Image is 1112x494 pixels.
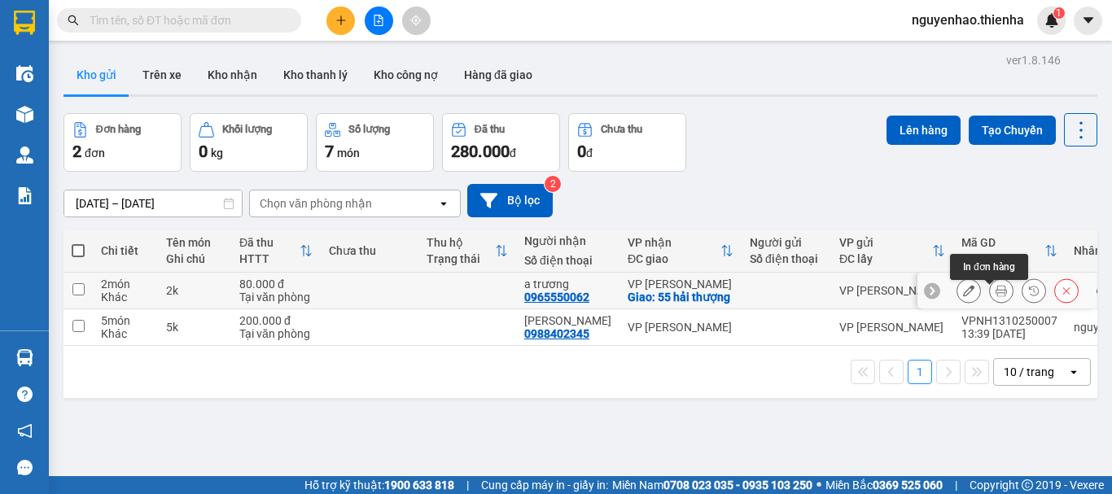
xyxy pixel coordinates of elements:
div: anh trinh [524,314,611,327]
div: Giao: 55 hải thượng [628,291,733,304]
span: aim [410,15,422,26]
span: plus [335,15,347,26]
div: Đã thu [239,236,300,249]
div: 2 món [101,278,150,291]
img: warehouse-icon [16,349,33,366]
button: Lên hàng [887,116,961,145]
span: file-add [373,15,384,26]
div: 5 món [101,314,150,327]
div: 2k [166,284,223,297]
span: 280.000 [451,142,510,161]
span: 7 [325,142,334,161]
th: Toggle SortBy [831,230,953,273]
button: Tạo Chuyến [969,116,1056,145]
sup: 2 [545,176,561,192]
div: Chưa thu [601,124,642,135]
button: Đã thu280.000đ [442,113,560,172]
div: 13:39 [DATE] [961,327,1057,340]
img: solution-icon [16,187,33,204]
div: Ngày ĐH [961,252,1044,265]
div: ver 1.8.146 [1006,51,1061,69]
span: Miền Bắc [825,476,943,494]
div: Sửa đơn hàng [957,278,981,303]
svg: open [1067,365,1080,378]
div: Thu hộ [427,236,495,249]
span: Miền Nam [612,476,812,494]
th: Toggle SortBy [953,230,1066,273]
div: 200.000 đ [239,314,313,327]
div: Số điện thoại [750,252,823,265]
svg: open [437,197,450,210]
div: Người nhận [524,234,611,247]
button: Trên xe [129,55,195,94]
button: Kho nhận [195,55,270,94]
div: Số điện thoại [524,254,611,267]
span: ⚪️ [816,482,821,488]
span: notification [17,423,33,439]
sup: 1 [1053,7,1065,19]
div: a trương [524,278,611,291]
li: Số [GEOGRAPHIC_DATA][PERSON_NAME], P. [GEOGRAPHIC_DATA] [152,40,681,60]
span: 2 [72,142,81,161]
img: icon-new-feature [1044,13,1059,28]
button: file-add [365,7,393,35]
img: logo.jpg [20,20,102,102]
div: Khác [101,291,150,304]
span: | [466,476,469,494]
div: 80.000 đ [239,278,313,291]
b: GỬI : VP [PERSON_NAME] [20,118,284,145]
div: In đơn hàng [950,254,1028,280]
div: Ghi chú [166,252,223,265]
div: Tại văn phòng [239,291,313,304]
span: Cung cấp máy in - giấy in: [481,476,608,494]
span: question-circle [17,387,33,402]
div: Đã thu [475,124,505,135]
span: copyright [1022,479,1033,491]
span: kg [211,146,223,160]
button: 1 [908,360,932,384]
div: VP [PERSON_NAME] [628,278,733,291]
div: VP [PERSON_NAME] [839,321,945,334]
strong: 1900 633 818 [384,479,454,492]
div: VP nhận [628,236,720,249]
img: logo-vxr [14,11,35,35]
input: Tìm tên, số ĐT hoặc mã đơn [90,11,282,29]
span: caret-down [1081,13,1096,28]
span: message [17,460,33,475]
div: Chưa thu [329,244,410,257]
button: Khối lượng0kg [190,113,308,172]
div: 5k [166,321,223,334]
div: Người gửi [750,236,823,249]
li: Hotline: 0981127575, 0981347575, 19009067 [152,60,681,81]
div: HTTT [239,252,300,265]
div: Đơn hàng [96,124,141,135]
div: 0988402345 [524,327,589,340]
span: Hỗ trợ kỹ thuật: [304,476,454,494]
span: search [68,15,79,26]
button: Kho thanh lý [270,55,361,94]
div: Trạng thái [427,252,495,265]
img: warehouse-icon [16,65,33,82]
div: ĐC lấy [839,252,932,265]
button: aim [402,7,431,35]
button: Hàng đã giao [451,55,545,94]
div: Mã GD [961,236,1044,249]
th: Toggle SortBy [418,230,516,273]
div: VP [PERSON_NAME] [839,284,945,297]
button: Chưa thu0đ [568,113,686,172]
div: Tại văn phòng [239,327,313,340]
img: warehouse-icon [16,146,33,164]
strong: 0708 023 035 - 0935 103 250 [663,479,812,492]
div: Chọn văn phòng nhận [260,195,372,212]
img: warehouse-icon [16,106,33,123]
div: 10 / trang [1004,364,1054,380]
div: VP gửi [839,236,932,249]
span: 0 [199,142,208,161]
div: 0965550062 [524,291,589,304]
button: Bộ lọc [467,184,553,217]
th: Toggle SortBy [231,230,321,273]
th: Toggle SortBy [619,230,742,273]
span: đ [510,146,516,160]
button: caret-down [1074,7,1102,35]
span: 0 [577,142,586,161]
